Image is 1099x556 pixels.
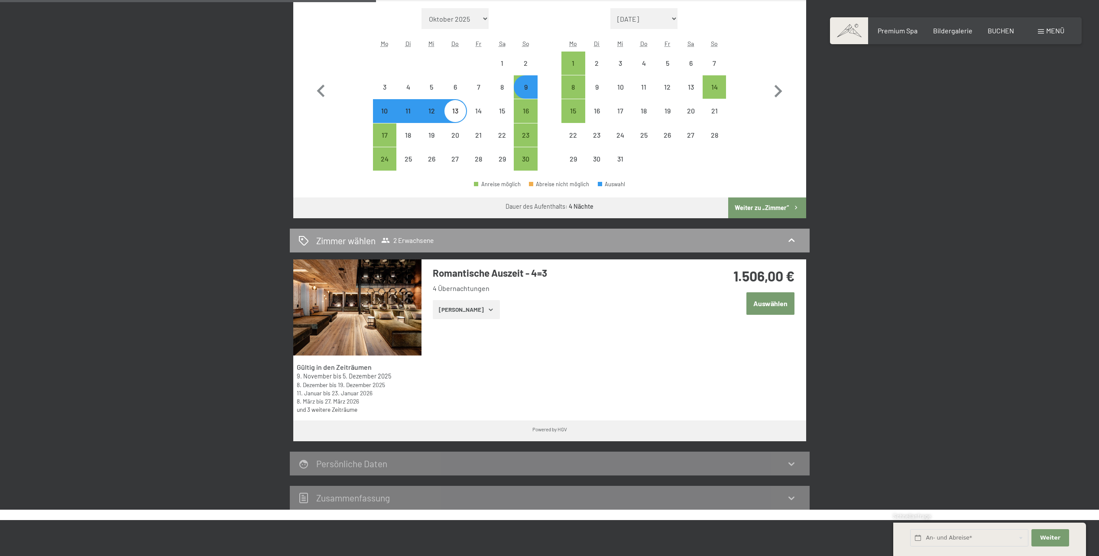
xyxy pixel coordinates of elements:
div: Anreise nicht möglich [444,147,467,171]
div: Tue Dec 02 2025 [585,52,609,75]
div: 20 [680,107,702,129]
div: 24 [609,132,631,153]
abbr: Samstag [499,40,506,47]
div: Anreise nicht möglich [396,75,420,99]
a: und 3 weitere Zeiträume [297,406,357,413]
abbr: Montag [569,40,577,47]
time: 27.03.2026 [325,398,359,405]
div: Anreise nicht möglich [514,52,537,75]
div: Wed Nov 05 2025 [420,75,443,99]
div: Anreise nicht möglich [373,75,396,99]
div: Anreise möglich [561,52,585,75]
div: Sun Dec 21 2025 [703,99,726,123]
div: Powered by HGV [532,426,567,433]
div: 23 [586,132,608,153]
button: Weiter [1031,529,1069,547]
div: 15 [491,107,513,129]
div: Tue Nov 18 2025 [396,123,420,147]
div: Mon Nov 03 2025 [373,75,396,99]
div: 12 [421,107,442,129]
div: 19 [421,132,442,153]
div: Mon Dec 15 2025 [561,99,585,123]
abbr: Freitag [665,40,670,47]
div: Anreise nicht möglich [632,123,655,147]
div: 2 [515,60,536,81]
div: Anreise nicht möglich [561,147,585,171]
div: Anreise nicht möglich [655,52,679,75]
div: 25 [633,132,655,153]
abbr: Donnerstag [451,40,459,47]
div: 16 [515,107,536,129]
div: 17 [609,107,631,129]
div: Sun Nov 23 2025 [514,123,537,147]
div: Thu Nov 13 2025 [444,99,467,123]
abbr: Dienstag [594,40,600,47]
div: 27 [444,155,466,177]
div: Anreise nicht möglich [655,123,679,147]
div: Anreise möglich [514,75,537,99]
div: 6 [444,84,466,105]
div: Anreise nicht möglich [396,147,420,171]
div: 12 [656,84,678,105]
div: Anreise möglich [561,75,585,99]
div: Mon Nov 17 2025 [373,123,396,147]
div: Anreise nicht möglich [703,52,726,75]
div: Anreise nicht möglich [585,75,609,99]
div: Mon Dec 08 2025 [561,75,585,99]
div: Anreise möglich [561,99,585,123]
div: 8 [491,84,513,105]
div: Fri Nov 28 2025 [467,147,490,171]
div: 15 [562,107,584,129]
span: Weiter [1040,534,1060,542]
div: Thu Nov 27 2025 [444,147,467,171]
div: 28 [703,132,725,153]
div: Wed Dec 10 2025 [609,75,632,99]
div: 18 [633,107,655,129]
div: Fri Nov 21 2025 [467,123,490,147]
div: Anreise nicht möglich [444,123,467,147]
div: Fri Dec 26 2025 [655,123,679,147]
div: 4 [633,60,655,81]
time: 05.12.2025 [343,372,391,380]
abbr: Dienstag [405,40,411,47]
div: 10 [374,107,396,129]
span: 2 Erwachsene [381,236,434,245]
div: Anreise nicht möglich [444,99,467,123]
a: BUCHEN [988,26,1014,35]
div: 24 [374,155,396,177]
div: 9 [515,84,536,105]
div: Anreise nicht möglich [679,123,703,147]
div: Anreise nicht möglich [703,123,726,147]
div: Anreise nicht möglich [632,75,655,99]
div: Anreise nicht möglich [561,123,585,147]
div: 22 [562,132,584,153]
div: 1 [562,60,584,81]
div: Thu Dec 11 2025 [632,75,655,99]
div: Tue Dec 16 2025 [585,99,609,123]
div: 16 [586,107,608,129]
span: Schnellanfrage [893,513,931,520]
button: Auswählen [746,292,794,314]
div: bis [297,397,417,405]
div: Anreise möglich [373,123,396,147]
h2: Zusammen­fassung [316,492,390,503]
div: Anreise nicht möglich [609,75,632,99]
div: 11 [633,84,655,105]
div: Tue Nov 04 2025 [396,75,420,99]
div: 10 [609,84,631,105]
div: Thu Dec 25 2025 [632,123,655,147]
div: Anreise nicht möglich [585,147,609,171]
div: 1 [491,60,513,81]
abbr: Sonntag [522,40,529,47]
div: Sun Dec 07 2025 [703,52,726,75]
div: 3 [609,60,631,81]
div: Sun Dec 14 2025 [703,75,726,99]
div: Dauer des Aufenthalts: [506,202,593,211]
div: Anreise nicht möglich [585,52,609,75]
div: Anreise nicht möglich [490,123,514,147]
div: Anreise möglich [373,147,396,171]
div: Fri Nov 14 2025 [467,99,490,123]
div: Mon Dec 22 2025 [561,123,585,147]
div: Tue Dec 30 2025 [585,147,609,171]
